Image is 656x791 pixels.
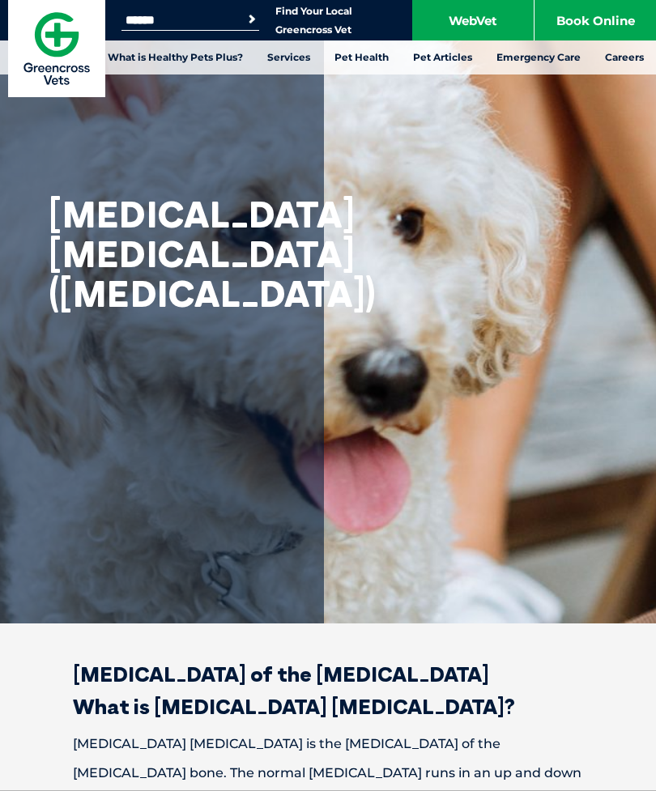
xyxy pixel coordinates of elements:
h1: [MEDICAL_DATA] [MEDICAL_DATA] ([MEDICAL_DATA]) [49,194,308,313]
a: Emergency Care [484,40,593,74]
a: Pet Health [322,40,401,74]
button: Search [244,11,260,28]
h2: What is [MEDICAL_DATA] [MEDICAL_DATA]? [16,696,640,717]
a: Pet Articles [401,40,484,74]
h2: [MEDICAL_DATA] of the [MEDICAL_DATA] [16,664,640,685]
a: Careers [593,40,656,74]
a: Find Your Local Greencross Vet [275,5,352,36]
a: What is Healthy Pets Plus? [96,40,255,74]
a: Services [255,40,322,74]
